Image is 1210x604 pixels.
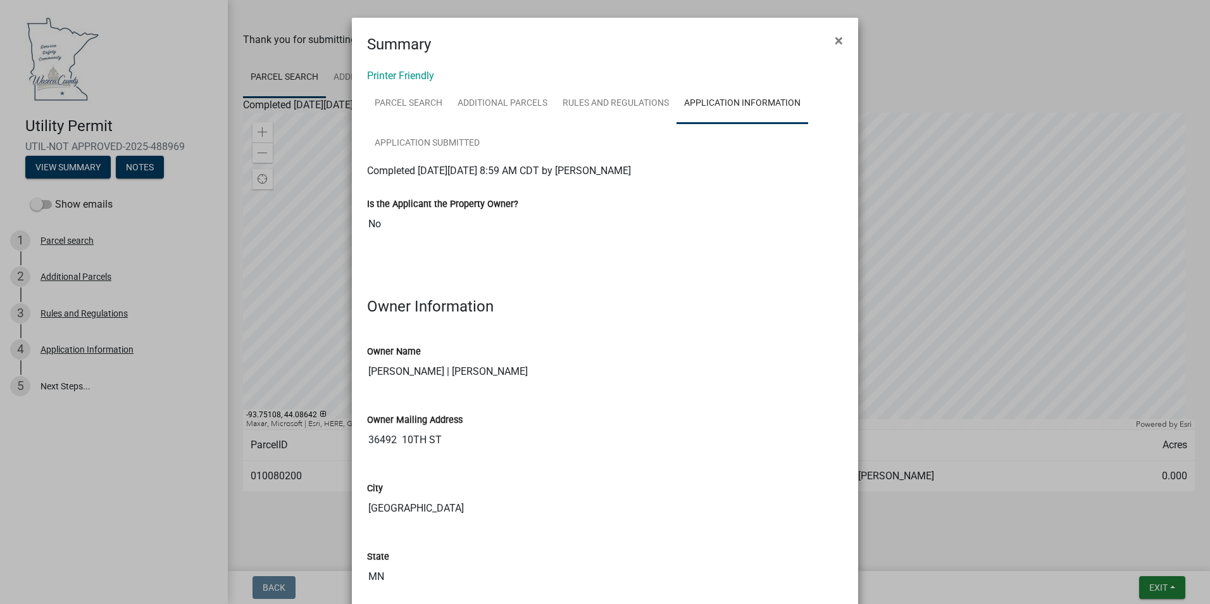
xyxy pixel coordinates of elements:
label: State [367,553,389,562]
h4: Owner Information [367,298,843,316]
label: Owner Mailing Address [367,416,463,425]
label: City [367,484,383,493]
a: Additional Parcels [450,84,555,124]
label: Owner Name [367,348,421,356]
label: Is the Applicant the Property Owner? [367,200,518,209]
a: Printer Friendly [367,70,434,82]
a: Application Submitted [367,123,487,164]
span: × [835,32,843,49]
span: Completed [DATE][DATE] 8:59 AM CDT by [PERSON_NAME] [367,165,631,177]
button: Close [825,23,853,58]
a: Rules and Regulations [555,84,677,124]
a: Application Information [677,84,808,124]
h4: Summary [367,33,431,56]
a: Parcel search [367,84,450,124]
